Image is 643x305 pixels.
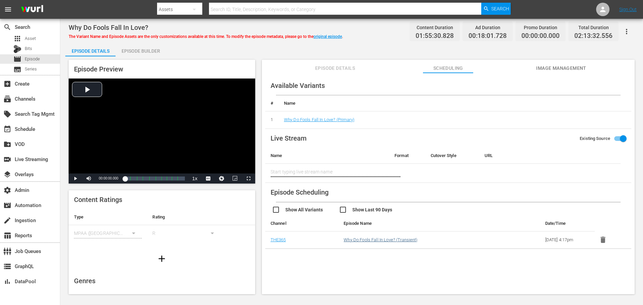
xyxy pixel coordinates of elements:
[416,32,454,40] span: 01:55:30.828
[13,45,21,53] div: Bits
[338,215,503,232] th: Episode Name
[481,3,511,15] button: Search
[99,176,118,180] span: 00:00:00.000
[580,135,610,142] span: Existing Source
[3,262,11,270] span: GraphQL
[69,79,255,184] div: Video Player
[310,64,360,72] span: Episode Details
[521,32,560,40] span: 00:00:00.000
[574,23,613,32] div: Total Duration
[3,140,11,148] span: VOD
[3,95,11,103] span: Channels
[188,173,202,184] button: Playback Rate
[3,110,11,118] span: Search Tag Mgmt
[25,56,40,62] span: Episode
[574,32,613,40] span: 02:13:32.556
[82,173,95,184] button: Mute
[3,201,11,209] span: Automation
[423,64,473,72] span: Scheduling
[479,148,621,164] th: URL
[69,209,255,246] table: simple table
[3,232,11,240] span: Reports
[25,45,32,52] span: Bits
[619,7,637,12] a: Sign Out
[65,43,116,59] div: Episode Details
[389,148,425,164] th: Format
[152,224,220,243] div: R
[521,23,560,32] div: Promo Duration
[3,23,11,31] span: Search
[74,196,122,204] span: Content Ratings
[279,95,631,111] th: Name
[536,64,586,72] span: Image Management
[425,148,479,164] th: Cutover Style
[25,35,36,42] span: Asset
[3,216,11,224] span: Ingestion
[469,23,507,32] div: Ad Duration
[125,176,185,181] div: Progress Bar
[69,34,343,39] span: The Variant Name and Episode Assets are the only customizations available at this time. To modify...
[271,134,306,142] span: Live Stream
[3,186,11,194] span: Admin
[215,173,228,184] button: Jump To Time
[69,209,147,225] th: Type
[265,215,339,232] th: Channel
[344,237,417,242] a: Why Do Fools Fall In Love? (Transient)
[13,35,21,43] span: Asset
[3,80,11,88] span: Create
[271,237,286,242] a: THE365
[265,148,389,164] th: Name
[271,82,325,90] span: Available Variants
[74,277,95,285] span: Genres
[116,43,166,56] button: Episode Builder
[3,155,11,163] span: Live Streaming
[491,3,509,15] span: Search
[74,65,123,73] span: Episode Preview
[13,65,21,73] span: Series
[202,173,215,184] button: Captions
[540,215,595,232] th: Date/Time
[228,173,242,184] button: Picture-in-Picture
[3,247,11,255] span: Job Queues
[3,277,11,286] span: DataPool
[4,5,12,13] span: menu
[416,23,454,32] div: Content Duration
[265,95,279,111] th: #
[69,23,148,32] span: Why Do Fools Fall In Love?
[147,209,225,225] th: Rating
[271,188,329,196] span: Episode Scheduling
[284,117,354,122] a: Why Do Fools Fall In Love? (Primary)
[469,32,507,40] span: 00:18:01.728
[69,173,82,184] button: Play
[313,34,342,39] a: original episode
[65,43,116,56] button: Episode Details
[242,173,255,184] button: Fullscreen
[74,224,142,243] div: MPAA ([GEOGRAPHIC_DATA] (the))
[116,43,166,59] div: Episode Builder
[3,170,11,179] span: Overlays
[3,125,11,133] span: Schedule
[16,2,48,17] img: ans4CAIJ8jUAAAAAAAAAAAAAAAAAAAAAAAAgQb4GAAAAAAAAAAAAAAAAAAAAAAAAJMjXAAAAAAAAAAAAAAAAAAAAAAAAgAT5G...
[13,55,21,63] span: Episode
[540,231,595,249] td: [DATE] 4:17pm
[265,111,279,129] td: 1
[25,66,37,72] span: Series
